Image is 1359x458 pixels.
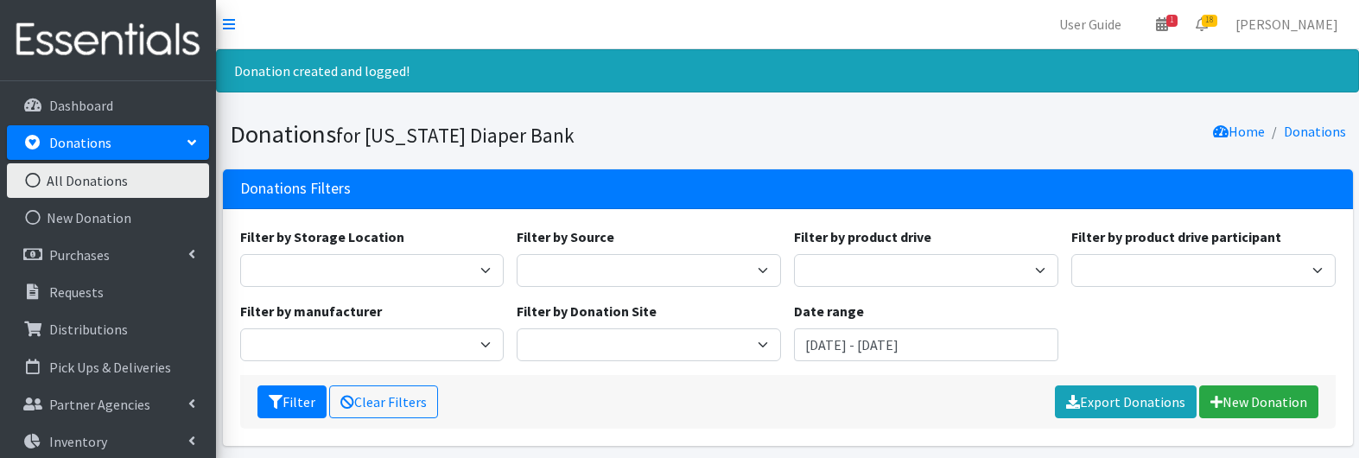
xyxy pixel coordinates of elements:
label: Filter by Donation Site [517,301,657,321]
p: Pick Ups & Deliveries [49,359,171,376]
p: Partner Agencies [49,396,150,413]
p: Requests [49,283,104,301]
a: All Donations [7,163,209,198]
label: Filter by manufacturer [240,301,382,321]
a: Home [1213,123,1265,140]
p: Donations [49,134,111,151]
a: Partner Agencies [7,387,209,422]
p: Inventory [49,433,107,450]
a: New Donation [1199,385,1318,418]
input: January 1, 2011 - December 31, 2011 [794,328,1058,361]
a: Requests [7,275,209,309]
a: Export Donations [1055,385,1197,418]
h3: Donations Filters [240,180,351,198]
a: User Guide [1045,7,1135,41]
h1: Donations [230,119,782,149]
span: 18 [1202,15,1217,27]
a: 1 [1142,7,1182,41]
a: Pick Ups & Deliveries [7,350,209,385]
a: Dashboard [7,88,209,123]
a: 18 [1182,7,1222,41]
small: for [US_STATE] Diaper Bank [336,123,575,148]
a: Donations [7,125,209,160]
p: Dashboard [49,97,113,114]
label: Filter by Source [517,226,614,247]
label: Filter by product drive [794,226,931,247]
p: Distributions [49,321,128,338]
button: Filter [257,385,327,418]
img: HumanEssentials [7,11,209,69]
a: Purchases [7,238,209,272]
label: Filter by product drive participant [1071,226,1281,247]
a: Clear Filters [329,385,438,418]
label: Filter by Storage Location [240,226,404,247]
label: Date range [794,301,864,321]
a: [PERSON_NAME] [1222,7,1352,41]
p: Purchases [49,246,110,264]
a: Donations [1284,123,1346,140]
a: New Donation [7,200,209,235]
a: Distributions [7,312,209,347]
span: 1 [1166,15,1178,27]
div: Donation created and logged! [216,49,1359,92]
